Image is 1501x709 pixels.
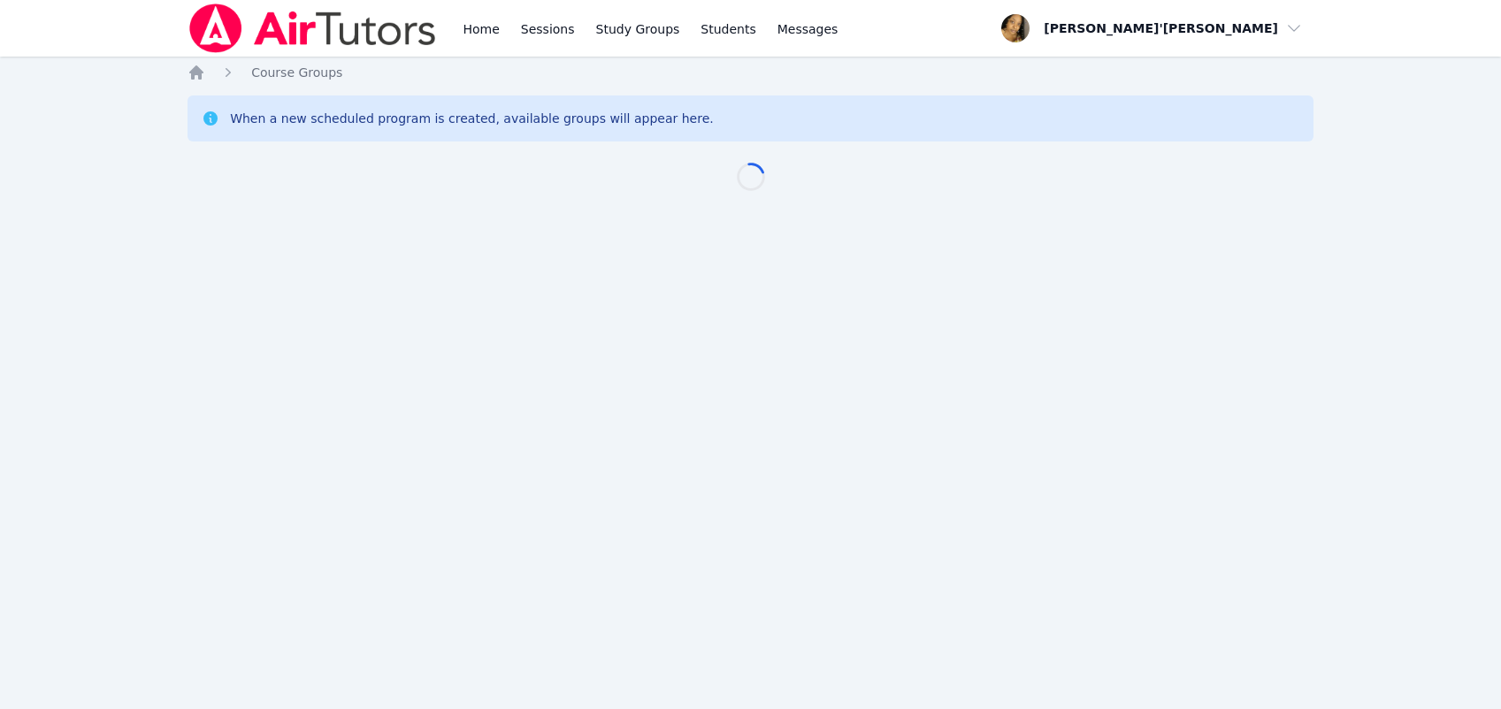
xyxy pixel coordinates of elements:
[251,65,342,80] span: Course Groups
[188,64,1313,81] nav: Breadcrumb
[230,110,714,127] div: When a new scheduled program is created, available groups will appear here.
[251,64,342,81] a: Course Groups
[777,20,839,38] span: Messages
[188,4,438,53] img: Air Tutors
